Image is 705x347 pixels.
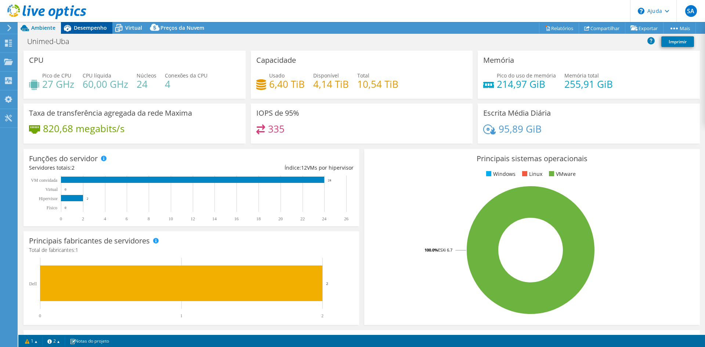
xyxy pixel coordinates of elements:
text: 18 [256,216,261,221]
font: 335 [268,122,285,135]
font: Capacidade [256,55,296,65]
text: 2 [326,281,328,286]
text: Virtual [46,187,58,192]
font: 95,89 GiB [499,122,542,135]
a: 2 [42,336,65,346]
font: Núcleos [137,72,156,79]
text: 10 [169,216,173,221]
font: VMware [556,170,576,177]
font: Mais [680,25,690,32]
a: Compartilhar [579,22,625,34]
font: Linux [529,170,542,177]
svg: \n [638,8,644,14]
text: 1 [180,313,182,318]
font: 1 [75,246,78,253]
text: 22 [300,216,305,221]
font: Índice: [285,164,301,171]
font: Pico do uso de memória [497,72,556,79]
text: 16 [234,216,239,221]
font: 4 [165,77,170,91]
font: Notas do projeto [75,338,109,344]
font: Memória total [564,72,599,79]
font: Principais sistemas operacionais [477,153,587,163]
font: Ambiente [31,24,55,31]
font: 214,97 GiB [497,77,545,91]
a: Notas do projeto [65,336,114,346]
font: Total [357,72,369,79]
font: Relatórios [551,25,573,32]
text: 2 [321,313,323,318]
text: 12 [191,216,195,221]
text: Hipervisor [39,196,58,201]
font: Servidores totais: [29,164,72,171]
font: Compartilhar [590,25,619,32]
font: Virtual [125,24,142,31]
text: 24 [328,178,332,182]
font: Usado [269,72,285,79]
text: 8 [148,216,150,221]
text: 0 [60,216,62,221]
font: Disponível [313,72,339,79]
font: VMs por hipervisor [307,164,354,171]
font: Exportar [639,25,658,32]
font: 27 GHz [42,77,74,91]
a: Imprimir [661,36,694,47]
font: 24 [137,77,148,91]
font: Escrita Média Diária [483,108,551,118]
font: Conexões da CPU [165,72,207,79]
font: Memória [483,55,514,65]
font: 4,14 TiB [313,77,349,91]
font: Principais fabricantes de servidores [29,236,150,246]
font: Pico de CPU [42,72,71,79]
a: Relatórios [539,22,579,34]
font: SA [687,7,694,15]
tspan: 100.0% [424,247,438,253]
a: 1 [20,336,43,346]
font: 1 [31,338,33,344]
text: 2 [87,197,88,200]
text: 24 [322,216,326,221]
text: 2 [82,216,84,221]
text: 4 [104,216,106,221]
text: Dell [29,281,37,286]
a: Exportar [625,22,664,34]
tspan: Físico [47,205,57,210]
font: Funções do servidor [29,153,98,163]
font: IOPS de 95% [256,108,299,118]
text: VM convidada [31,178,57,183]
font: 12 [301,164,307,171]
font: 10,54 TiB [357,77,398,91]
font: Windows [493,170,516,177]
font: 2 [72,164,75,171]
font: Total de fabricantes: [29,246,75,253]
text: 0 [65,188,66,191]
font: Imprimir [669,39,687,45]
font: 6,40 TiB [269,77,305,91]
font: 2 [53,338,56,344]
text: 20 [278,216,283,221]
font: 60,00 GHz [83,77,128,91]
font: Ajuda [647,7,662,14]
tspan: ESXi 6.7 [438,247,452,253]
font: Unimed-Uba [27,36,69,46]
a: Mais [663,22,696,34]
font: Preços da Nuvem [160,24,204,31]
font: Desempenho [74,24,107,31]
text: 26 [344,216,348,221]
font: CPU líquida [83,72,111,79]
text: 14 [212,216,217,221]
text: 0 [65,206,66,210]
text: 6 [126,216,128,221]
font: 255,91 GiB [564,77,613,91]
text: 0 [39,313,41,318]
font: Taxa de transferência agregada da rede Maxima [29,108,192,118]
font: CPU [29,55,44,65]
font: 820,68 megabits/s [43,122,124,135]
